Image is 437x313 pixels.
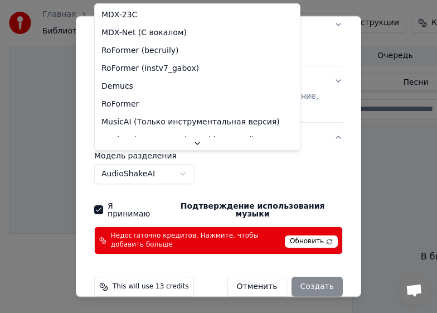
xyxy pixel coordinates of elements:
[101,9,137,21] span: MDX-23C
[101,81,133,92] span: Demucs
[101,45,179,56] span: RoFormer (becruily)
[101,99,139,110] span: RoFormer
[101,134,255,146] span: MusicAI (Instrumental / Backing / Lead)
[101,63,199,74] span: RoFormer (instv7_gabox)
[101,117,280,128] span: MusicAI (Только инструментальная версия)
[101,27,187,38] span: MDX-Net (С вокалом)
